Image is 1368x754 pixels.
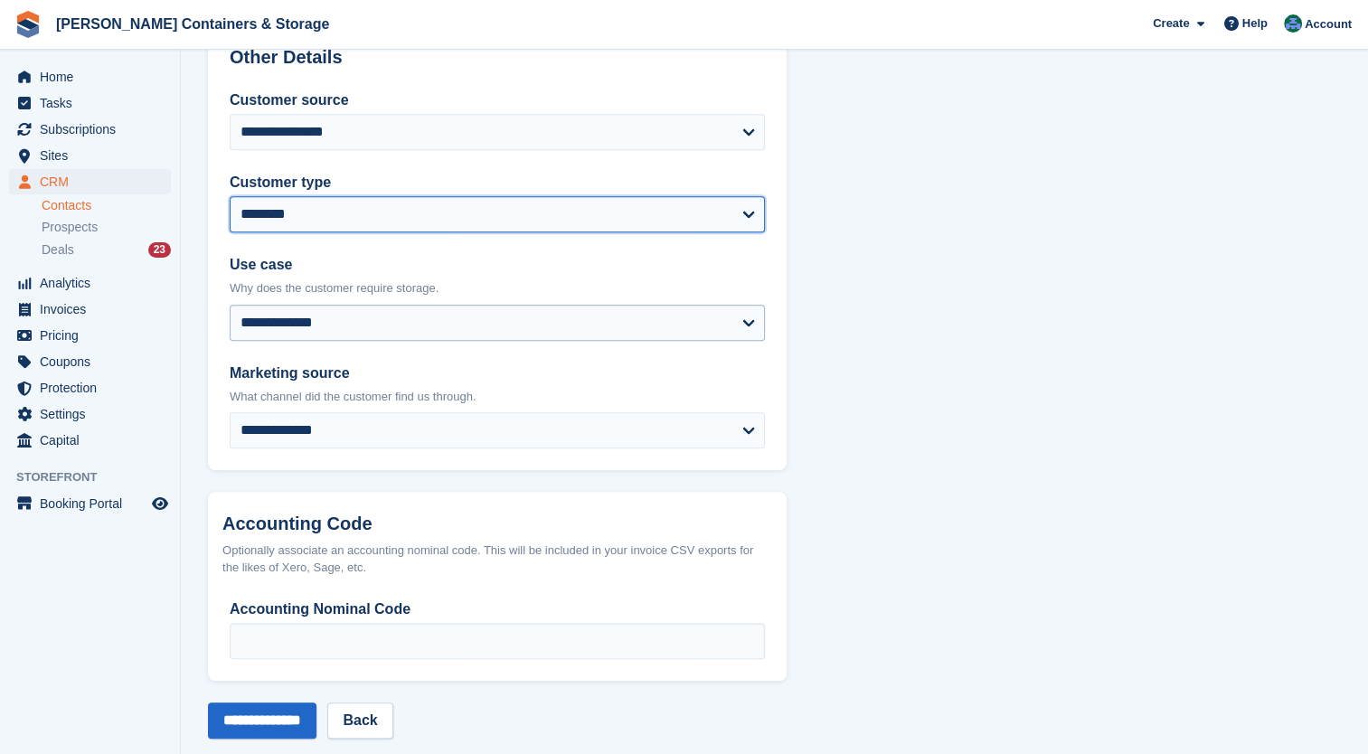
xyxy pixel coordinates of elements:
span: Create [1153,14,1189,33]
span: Analytics [40,270,148,296]
span: Subscriptions [40,117,148,142]
label: Accounting Nominal Code [230,598,765,620]
span: Account [1305,15,1352,33]
p: What channel did the customer find us through. [230,388,765,406]
a: Preview store [149,493,171,514]
span: Deals [42,241,74,259]
a: Prospects [42,218,171,237]
a: menu [9,90,171,116]
label: Use case [230,254,765,276]
a: menu [9,428,171,453]
img: Ricky Sanmarco [1284,14,1302,33]
a: menu [9,297,171,322]
span: Storefront [16,468,180,486]
label: Marketing source [230,363,765,384]
a: menu [9,169,171,194]
span: Pricing [40,323,148,348]
span: Prospects [42,219,98,236]
a: menu [9,401,171,427]
a: Deals 23 [42,240,171,259]
a: menu [9,375,171,401]
span: Home [40,64,148,90]
span: Capital [40,428,148,453]
label: Customer type [230,172,765,193]
span: Sites [40,143,148,168]
h2: Accounting Code [222,514,772,534]
a: menu [9,491,171,516]
a: menu [9,64,171,90]
a: menu [9,349,171,374]
span: Protection [40,375,148,401]
p: Why does the customer require storage. [230,279,765,297]
a: menu [9,270,171,296]
h2: Other Details [230,47,765,68]
span: Invoices [40,297,148,322]
label: Customer source [230,90,765,111]
span: Tasks [40,90,148,116]
a: Contacts [42,197,171,214]
span: Help [1242,14,1268,33]
span: CRM [40,169,148,194]
span: Booking Portal [40,491,148,516]
a: Back [327,702,392,739]
span: Settings [40,401,148,427]
a: menu [9,143,171,168]
span: Coupons [40,349,148,374]
a: menu [9,323,171,348]
div: Optionally associate an accounting nominal code. This will be included in your invoice CSV export... [222,542,772,577]
a: menu [9,117,171,142]
a: [PERSON_NAME] Containers & Storage [49,9,336,39]
img: stora-icon-8386f47178a22dfd0bd8f6a31ec36ba5ce8667c1dd55bd0f319d3a0aa187defe.svg [14,11,42,38]
div: 23 [148,242,171,258]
